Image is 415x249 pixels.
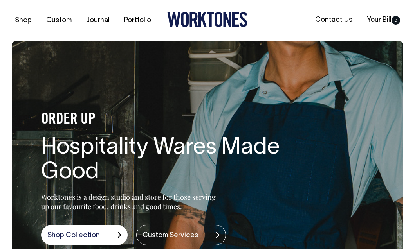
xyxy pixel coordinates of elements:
[41,225,128,245] a: Shop Collection
[121,14,154,27] a: Portfolio
[312,14,355,27] a: Contact Us
[364,14,403,27] a: Your Bill0
[41,192,219,211] p: Worktones is a design studio and store for those serving up our favourite food, drinks and good t...
[12,14,35,27] a: Shop
[41,111,292,128] h4: ORDER UP
[43,14,75,27] a: Custom
[41,136,292,186] h1: Hospitality Wares Made Good
[392,16,400,25] span: 0
[136,225,226,245] a: Custom Services
[83,14,113,27] a: Journal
